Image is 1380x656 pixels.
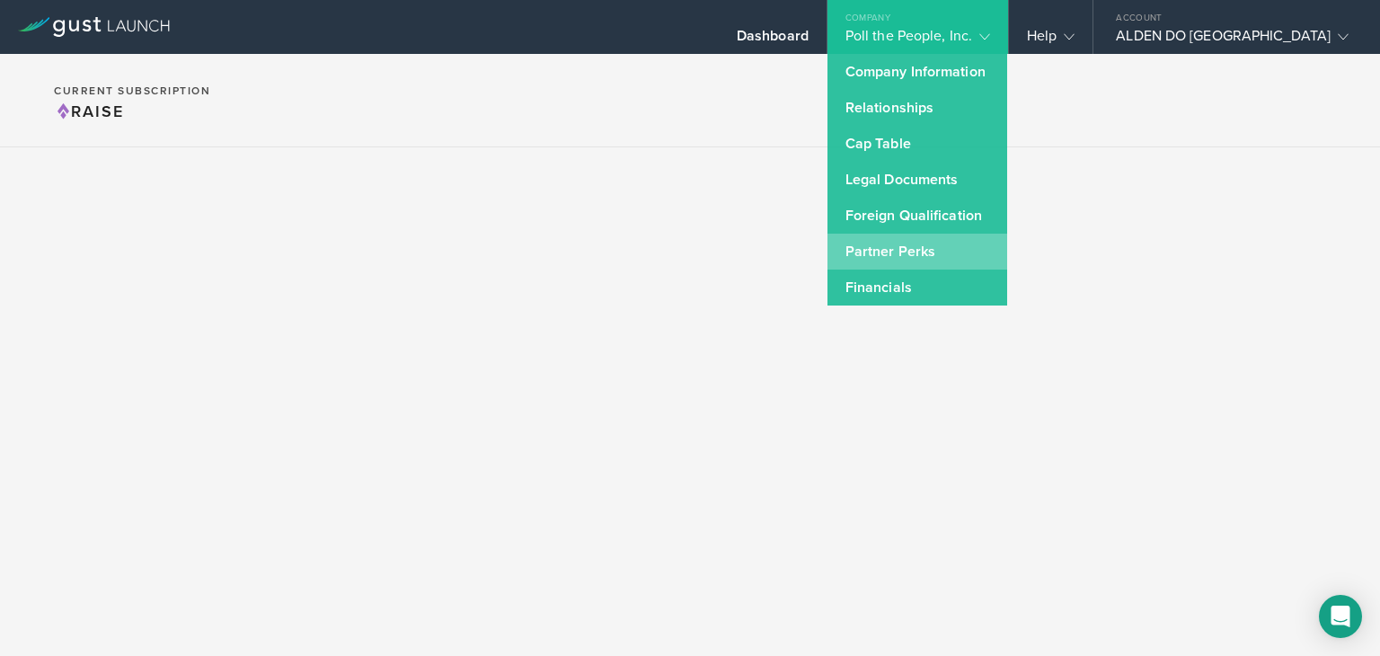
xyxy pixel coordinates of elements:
[845,27,990,54] div: Poll the People, Inc.
[54,85,210,96] h2: Current Subscription
[737,27,809,54] div: Dashboard
[1319,595,1362,638] div: Open Intercom Messenger
[1027,27,1075,54] div: Help
[54,102,124,121] span: Raise
[1116,27,1349,54] div: ALDEN DO [GEOGRAPHIC_DATA]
